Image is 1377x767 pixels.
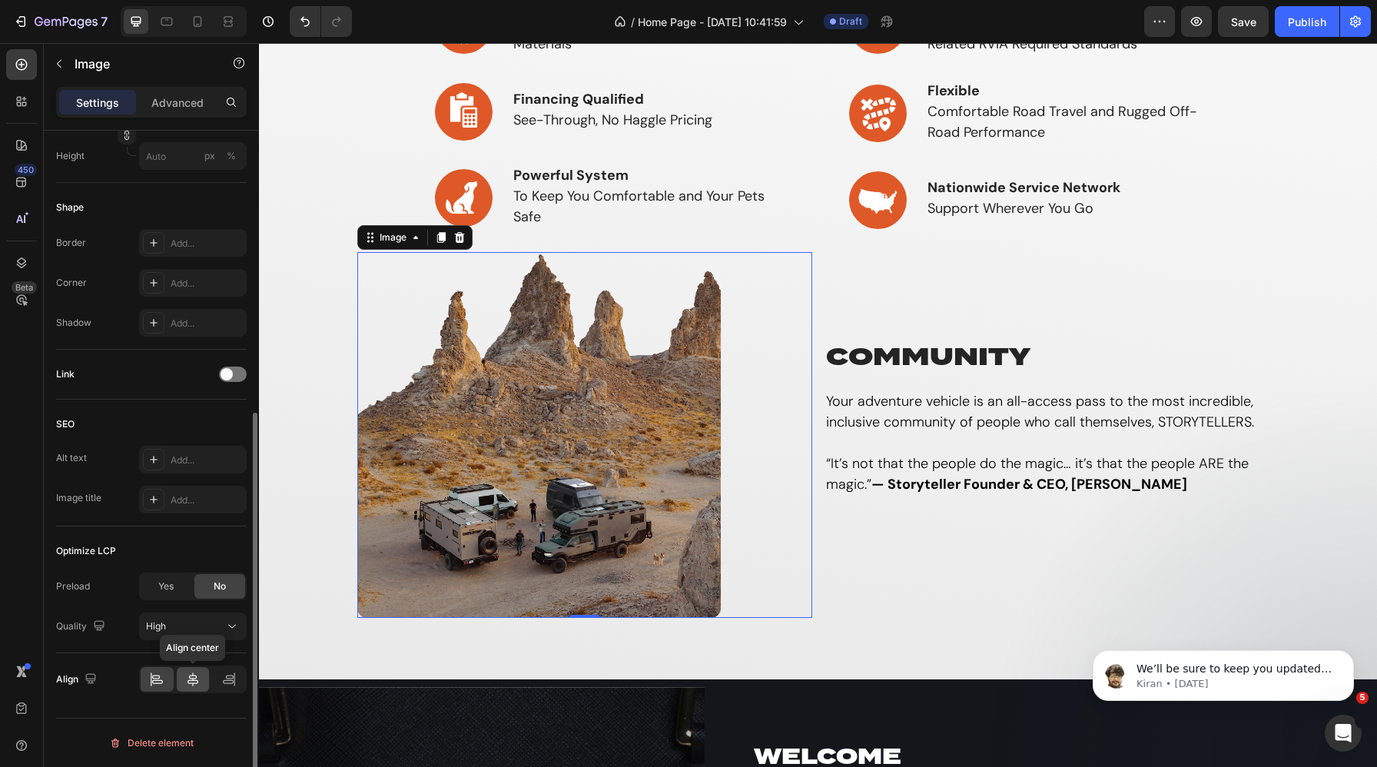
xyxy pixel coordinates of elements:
button: Save [1218,6,1269,37]
p: WELCOME [495,699,1078,727]
p: 7 [101,12,108,31]
div: Delete element [109,734,194,752]
p: Advanced [151,95,204,111]
button: % [201,147,219,165]
div: Add... [171,277,243,291]
div: Preload [56,579,90,593]
div: Add... [171,493,243,507]
label: Height [56,149,85,163]
div: px [204,149,215,163]
span: High [146,620,166,632]
div: Undo/Redo [290,6,352,37]
p: community [567,297,1019,330]
span: 5 [1356,692,1369,704]
iframe: Intercom live chat [1325,715,1362,752]
div: Image [118,188,151,201]
button: Publish [1275,6,1339,37]
div: Add... [171,317,243,330]
iframe: Design area [259,43,1377,767]
div: Shadow [56,316,91,330]
input: px% [139,142,247,170]
div: Add... [171,237,243,251]
img: Icon-Map.svg [590,128,648,186]
div: Corner [56,276,87,290]
img: Storyteller_Camping_Off-Grid.webp [98,209,463,576]
div: Publish [1288,14,1326,30]
div: Rich Text Editor. Editing area: main [566,347,1020,453]
div: Add... [171,453,243,467]
div: Link [56,367,75,381]
p: ⁠⁠⁠⁠⁠⁠⁠ Support Wherever You Go [669,134,861,176]
div: Beta [12,281,37,294]
div: Alt text [56,451,87,465]
p: Settings [76,95,119,111]
p: Your adventure vehicle is an all-access pass to the most incredible, inclusive community of peopl... [567,348,1019,452]
div: Optimize LCP [56,544,116,558]
strong: — Storyteller Founder & CEO, [PERSON_NAME] [612,432,928,450]
span: / [631,14,635,30]
strong: Nationwide Service Network [669,135,861,154]
p: Image [75,55,205,73]
h3: Rich Text Editor. Editing area: main [667,133,863,178]
div: Align [56,669,100,690]
span: Draft [839,15,862,28]
span: Save [1231,15,1256,28]
div: Shape [56,201,84,214]
span: Home Page - [DATE] 10:41:59 [638,14,787,30]
div: SEO [56,417,75,431]
button: High [139,613,247,640]
div: Image title [56,491,101,505]
div: 450 [15,164,37,176]
span: Yes [158,579,174,593]
iframe: Intercom notifications message [1070,618,1377,725]
button: 7 [6,6,114,37]
button: px [222,147,241,165]
button: Delete element [56,731,247,755]
div: Quality [56,616,108,637]
div: Border [56,236,86,250]
span: No [214,579,226,593]
div: % [227,149,236,163]
h2: Rich Text Editor. Editing area: main [566,296,1020,331]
